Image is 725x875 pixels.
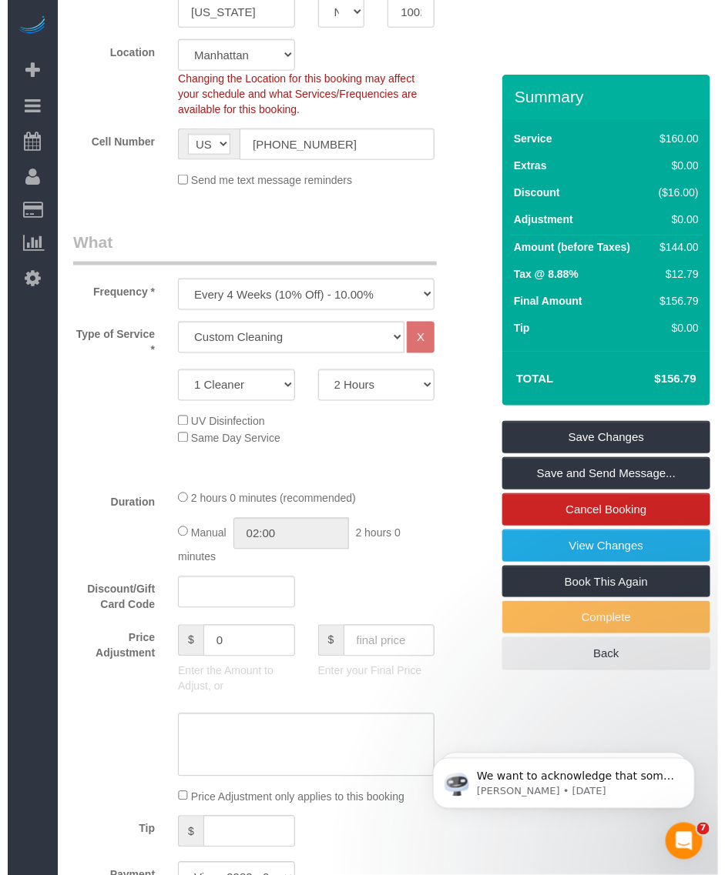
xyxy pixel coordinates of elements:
[506,320,522,336] label: Tip
[495,637,703,670] a: Back
[170,625,196,656] span: $
[67,59,266,73] p: Message from Ellie, sent 1w ago
[170,816,196,847] span: $
[495,566,703,598] a: Book This Again
[646,239,692,255] div: $144.00
[646,212,692,227] div: $0.00
[183,526,219,539] span: Manual
[67,45,265,255] span: We want to acknowledge that some users may be experiencing lag or slower performance in our softw...
[170,526,393,563] span: 2 hours 0 minutes
[495,529,703,562] a: View Changes
[54,129,159,149] label: Cell Number
[183,790,397,803] span: Price Adjustment only applies to this booking
[506,266,571,282] label: Tax @ 8.88%
[183,416,257,428] span: UV Disinfection
[506,185,552,200] label: Discount
[65,231,429,266] legend: What
[507,88,695,105] h3: Summary
[506,239,623,255] label: Amount (before Taxes)
[506,293,575,309] label: Final Amount
[646,131,692,146] div: $160.00
[646,185,692,200] div: ($16.00)
[54,279,159,299] label: Frequency *
[183,175,344,187] span: Send me text message reminders
[495,421,703,453] a: Save Changes
[54,625,159,661] label: Price Adjustment
[54,489,159,510] label: Duration
[506,131,545,146] label: Service
[646,158,692,173] div: $0.00
[495,457,703,489] a: Save and Send Message...
[9,15,40,37] img: Automaid Logo
[183,493,348,505] span: 2 hours 0 minutes (recommended)
[310,663,428,679] p: Enter your Final Price
[658,823,695,860] iframe: Intercom live chat
[495,493,703,526] a: Cancel Booking
[506,212,566,227] label: Adjustment
[170,72,410,115] span: Changing the Location for this booking may affect your schedule and what Services/Frequencies are...
[690,823,702,835] span: 7
[183,432,273,445] span: Same Day Service
[170,663,287,694] p: Enter the Amount to Adjust, or
[336,625,428,656] input: final price
[232,129,427,160] input: Cell Number
[646,320,692,336] div: $0.00
[506,158,539,173] label: Extras
[646,293,692,309] div: $156.79
[646,266,692,282] div: $12.79
[601,372,689,386] h4: $156.79
[54,322,159,358] label: Type of Service *
[402,726,710,833] iframe: Intercom notifications message
[54,816,159,837] label: Tip
[54,576,159,613] label: Discount/Gift Card Code
[54,39,159,60] label: Location
[310,625,336,656] span: $
[509,372,546,385] strong: Total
